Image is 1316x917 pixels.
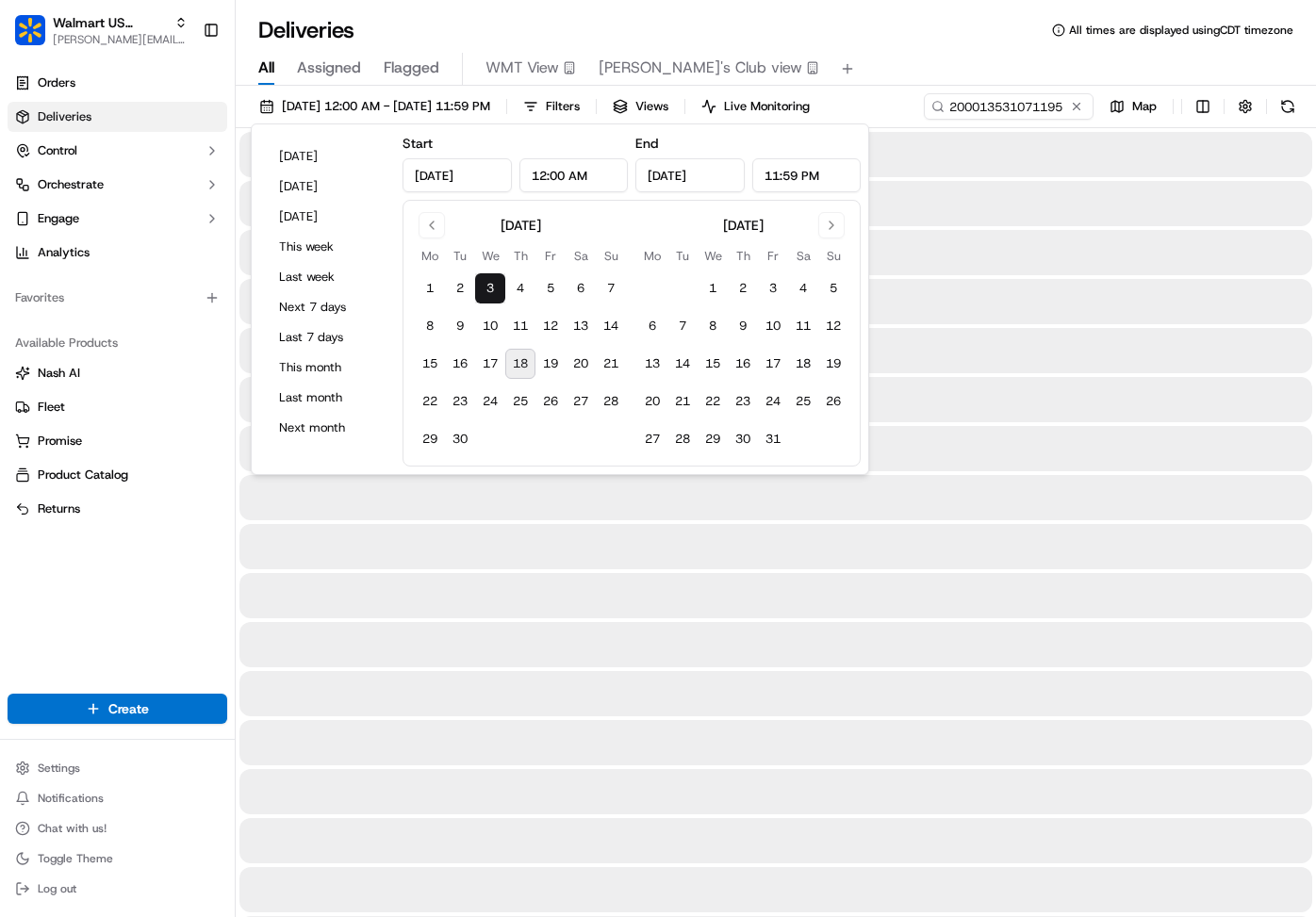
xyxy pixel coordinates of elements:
[53,32,188,47] button: [PERSON_NAME][EMAIL_ADDRESS][PERSON_NAME][DOMAIN_NAME]
[475,246,505,266] th: Wednesday
[38,433,82,450] span: Promise
[8,68,227,98] a: Orders
[637,311,667,341] button: 6
[271,385,384,411] button: Last month
[8,426,227,456] button: Promise
[8,494,227,524] button: Returns
[8,876,227,902] button: Log out
[698,424,728,454] button: 29
[535,273,566,303] button: 5
[8,102,227,132] a: Deliveries
[445,311,475,341] button: 9
[384,57,439,79] span: Flagged
[728,424,758,454] button: 30
[485,57,559,79] span: WMT View
[546,98,580,115] span: Filters
[1069,23,1293,38] span: All times are displayed using CDT timezone
[19,19,57,57] img: Nash
[8,694,227,724] button: Create
[724,98,810,115] span: Live Monitoring
[758,349,788,379] button: 17
[38,500,80,517] span: Returns
[728,273,758,303] button: 2
[403,135,433,152] label: Start
[667,424,698,454] button: 28
[38,176,104,193] span: Orchestrate
[415,424,445,454] button: 29
[519,158,629,192] input: Time
[271,234,384,260] button: This week
[505,273,535,303] button: 4
[596,273,626,303] button: 7
[282,98,490,115] span: [DATE] 12:00 AM - [DATE] 11:59 PM
[188,319,228,334] span: Pylon
[178,273,303,292] span: API Documentation
[637,424,667,454] button: 27
[271,354,384,381] button: This month
[38,851,113,866] span: Toggle Theme
[271,324,384,351] button: Last 7 days
[505,246,535,266] th: Thursday
[818,349,848,379] button: 19
[38,108,91,125] span: Deliveries
[415,273,445,303] button: 1
[698,311,728,341] button: 8
[15,500,220,517] a: Returns
[758,311,788,341] button: 10
[8,8,195,53] button: Walmart US CorporateWalmart US Corporate[PERSON_NAME][EMAIL_ADDRESS][PERSON_NAME][DOMAIN_NAME]
[1132,98,1157,115] span: Map
[8,785,227,811] button: Notifications
[445,386,475,417] button: 23
[596,311,626,341] button: 14
[8,136,227,166] button: Control
[64,199,239,214] div: We're available if you need us!
[723,216,764,235] div: [DATE]
[566,349,596,379] button: 20
[271,415,384,441] button: Next month
[596,349,626,379] button: 21
[415,386,445,417] button: 22
[49,122,339,141] input: Got a question? Start typing here...
[637,386,667,417] button: 20
[11,266,152,300] a: 📗Knowledge Base
[698,246,728,266] th: Wednesday
[271,294,384,320] button: Next 7 days
[38,881,76,896] span: Log out
[19,180,53,214] img: 1736555255976-a54dd68f-1ca7-489b-9aae-adbdc363a1c4
[8,204,227,234] button: Engage
[475,273,505,303] button: 3
[38,142,77,159] span: Control
[15,399,220,416] a: Fleet
[38,365,80,382] span: Nash AI
[596,386,626,417] button: 28
[505,311,535,341] button: 11
[788,273,818,303] button: 4
[8,460,227,490] button: Product Catalog
[667,246,698,266] th: Tuesday
[271,173,384,200] button: [DATE]
[445,246,475,266] th: Tuesday
[53,13,167,32] button: Walmart US Corporate
[604,93,677,120] button: Views
[728,246,758,266] th: Thursday
[818,386,848,417] button: 26
[758,386,788,417] button: 24
[133,319,228,334] a: Powered byPylon
[321,186,343,208] button: Start new chat
[8,845,227,872] button: Toggle Theme
[637,349,667,379] button: 13
[566,386,596,417] button: 27
[38,399,65,416] span: Fleet
[8,815,227,842] button: Chat with us!
[475,349,505,379] button: 17
[475,386,505,417] button: 24
[505,386,535,417] button: 25
[15,15,45,45] img: Walmart US Corporate
[788,311,818,341] button: 11
[758,273,788,303] button: 3
[637,246,667,266] th: Monday
[566,273,596,303] button: 6
[15,433,220,450] a: Promise
[38,467,128,483] span: Product Catalog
